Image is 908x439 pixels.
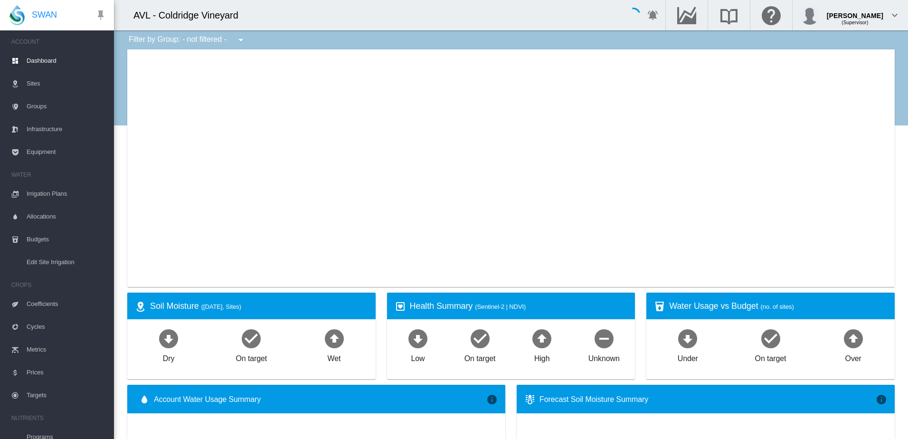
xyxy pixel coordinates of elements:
md-icon: icon-water [139,394,150,405]
span: Dashboard [27,49,106,72]
img: profile.jpg [800,6,819,25]
span: Targets [27,384,106,407]
md-icon: icon-checkbox-marked-circle [240,327,263,350]
md-icon: icon-bell-ring [647,10,659,21]
span: (Sentinel-2 | NDVI) [475,303,526,310]
span: Cycles [27,315,106,338]
span: Allocations [27,205,106,228]
div: On target [236,350,267,364]
md-icon: icon-menu-down [235,34,246,46]
md-icon: Search the knowledge base [718,10,740,21]
md-icon: icon-arrow-up-bold-circle [323,327,346,350]
md-icon: icon-checkbox-marked-circle [759,327,782,350]
md-icon: Click here for help [760,10,783,21]
span: Account Water Usage Summary [154,394,486,405]
div: AVL - Coldridge Vineyard [133,9,247,22]
md-icon: icon-information [486,394,498,405]
md-icon: icon-minus-circle [593,327,615,350]
span: Metrics [27,338,106,361]
md-icon: icon-map-marker-radius [135,301,146,312]
md-icon: icon-pin [95,10,106,21]
div: Unknown [588,350,620,364]
md-icon: icon-heart-box-outline [395,301,406,312]
button: icon-menu-down [231,30,250,49]
button: icon-bell-ring [643,6,662,25]
div: Under [678,350,698,364]
div: On target [755,350,786,364]
span: Groups [27,95,106,118]
md-icon: icon-information [876,394,887,405]
span: Infrastructure [27,118,106,141]
div: On target [464,350,496,364]
md-icon: icon-arrow-down-bold-circle [157,327,180,350]
div: Soil Moisture [150,300,368,312]
div: [PERSON_NAME] [827,7,883,17]
md-icon: icon-thermometer-lines [524,394,536,405]
md-icon: icon-chevron-down [889,10,900,21]
md-icon: icon-arrow-down-bold-circle [676,327,699,350]
div: Forecast Soil Moisture Summary [539,394,876,405]
span: WATER [11,167,106,182]
md-icon: icon-arrow-up-bold-circle [530,327,553,350]
div: Over [845,350,861,364]
span: Sites [27,72,106,95]
md-icon: icon-arrow-up-bold-circle [842,327,865,350]
md-icon: icon-arrow-down-bold-circle [407,327,429,350]
div: Water Usage vs Budget [669,300,887,312]
span: Irrigation Plans [27,182,106,205]
span: (Supervisor) [842,20,868,25]
span: Prices [27,361,106,384]
span: CROPS [11,277,106,293]
div: High [534,350,550,364]
md-icon: icon-checkbox-marked-circle [469,327,492,350]
span: Equipment [27,141,106,163]
span: Coefficients [27,293,106,315]
span: Budgets [27,228,106,251]
span: SWAN [32,9,57,21]
span: ([DATE], Sites) [201,303,241,310]
span: Edit Site Irrigation [27,251,106,274]
md-icon: icon-cup-water [654,301,665,312]
img: SWAN-Landscape-Logo-Colour-drop.png [9,5,25,25]
md-icon: Go to the Data Hub [675,10,698,21]
div: Health Summary [410,300,628,312]
span: (no. of sites) [761,303,794,310]
span: ACCOUNT [11,34,106,49]
span: NUTRIENTS [11,410,106,426]
div: Dry [163,350,175,364]
div: Filter by Group: - not filtered - [122,30,253,49]
div: Low [411,350,425,364]
div: Wet [328,350,341,364]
